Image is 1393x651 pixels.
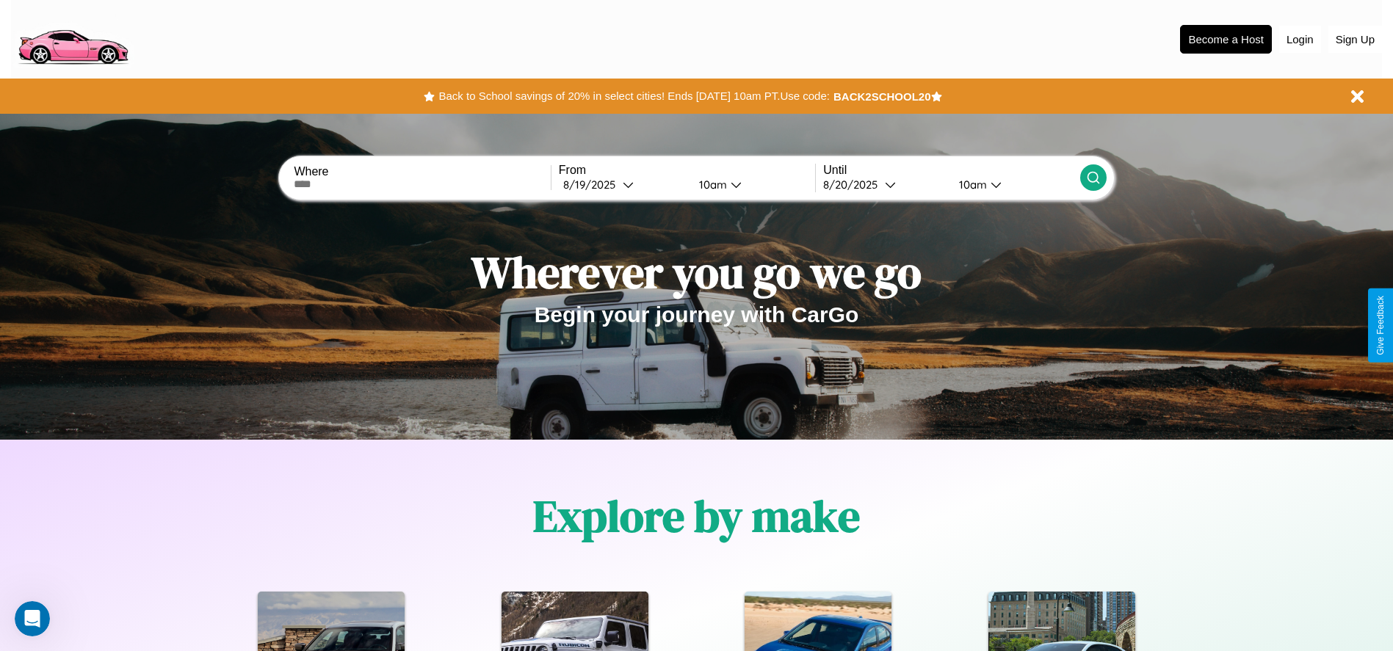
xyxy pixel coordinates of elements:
[1375,296,1386,355] div: Give Feedback
[559,177,687,192] button: 8/19/2025
[533,486,860,546] h1: Explore by make
[15,601,50,636] iframe: Intercom live chat
[833,90,931,103] b: BACK2SCHOOL20
[823,178,885,192] div: 8 / 20 / 2025
[1180,25,1272,54] button: Become a Host
[563,178,623,192] div: 8 / 19 / 2025
[294,165,550,178] label: Where
[1279,26,1321,53] button: Login
[692,178,731,192] div: 10am
[559,164,815,177] label: From
[435,86,833,106] button: Back to School savings of 20% in select cities! Ends [DATE] 10am PT.Use code:
[952,178,991,192] div: 10am
[687,177,816,192] button: 10am
[11,7,134,68] img: logo
[947,177,1080,192] button: 10am
[823,164,1079,177] label: Until
[1328,26,1382,53] button: Sign Up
